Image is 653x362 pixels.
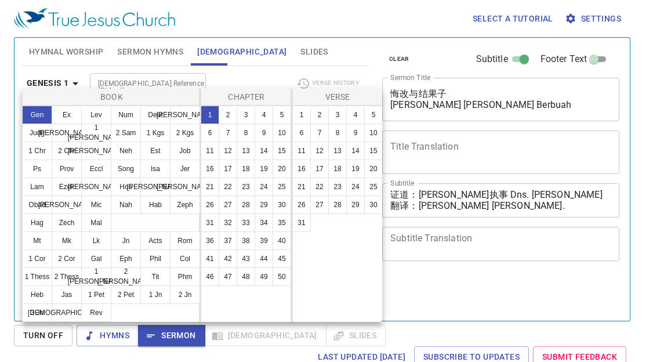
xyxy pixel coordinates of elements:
button: 25 [273,178,291,196]
button: Phm [170,267,200,286]
button: 17 [219,160,237,178]
button: 6 [201,124,219,142]
button: 15 [364,142,383,160]
button: 11 [292,142,311,160]
button: 2 [219,106,237,124]
button: 3 [237,106,255,124]
button: 31 [292,213,311,232]
button: 14 [346,142,365,160]
button: 14 [255,142,273,160]
button: 30 [364,196,383,214]
button: 3 [328,106,347,124]
button: Zeph [170,196,200,214]
button: 38 [237,231,255,250]
button: [PERSON_NAME] [81,142,111,160]
button: Lev [81,106,111,124]
button: 27 [219,196,237,214]
button: 6 [292,124,311,142]
button: 19 [255,160,273,178]
button: 3 Jn [22,303,52,322]
button: 13 [328,142,347,160]
button: 24 [346,178,365,196]
button: 10 [273,124,291,142]
button: Song [111,160,141,178]
button: [PERSON_NAME] [140,178,170,196]
button: Ezek [52,178,82,196]
button: Gen [22,106,52,124]
button: 48 [237,267,255,286]
button: 5 [364,106,383,124]
button: 28 [237,196,255,214]
button: 23 [328,178,347,196]
button: 2 Pet [111,285,141,304]
button: Rom [170,231,200,250]
p: Book [25,91,198,103]
button: 2 [PERSON_NAME] [111,267,141,286]
button: Num [111,106,141,124]
button: 12 [219,142,237,160]
button: 17 [310,160,329,178]
button: 24 [255,178,273,196]
button: Jn [111,231,141,250]
button: Ps [22,160,52,178]
button: 1 Kgs [140,124,170,142]
button: Mt [22,231,52,250]
button: 41 [201,249,219,268]
button: [PERSON_NAME] [52,196,82,214]
button: 45 [273,249,291,268]
button: 37 [219,231,237,250]
button: Lk [81,231,111,250]
button: 19 [346,160,365,178]
button: Rev [81,303,111,322]
button: 43 [237,249,255,268]
button: 28 [328,196,347,214]
button: 9 [255,124,273,142]
button: 1 [PERSON_NAME] [81,124,111,142]
button: 27 [310,196,329,214]
button: 15 [273,142,291,160]
button: 7 [219,124,237,142]
button: 18 [328,160,347,178]
button: 2 Cor [52,249,82,268]
button: 4 [346,106,365,124]
button: 1 [292,106,311,124]
button: Deut [140,106,170,124]
button: 4 [255,106,273,124]
button: 2 Jn [170,285,200,304]
button: Mic [81,196,111,214]
button: 20 [364,160,383,178]
button: [PERSON_NAME] [52,124,82,142]
button: 2 Kgs [170,124,200,142]
button: [DEMOGRAPHIC_DATA] [52,303,82,322]
button: Heb [22,285,52,304]
button: 2 Sam [111,124,141,142]
button: 49 [255,267,273,286]
button: Nah [111,196,141,214]
button: Phil [140,249,170,268]
button: 29 [346,196,365,214]
button: 21 [201,178,219,196]
button: Eccl [81,160,111,178]
button: 16 [292,160,311,178]
button: 9 [346,124,365,142]
button: 32 [219,213,237,232]
button: 29 [255,196,273,214]
button: Neh [111,142,141,160]
button: 2 [310,106,329,124]
button: Zech [52,213,82,232]
button: 34 [255,213,273,232]
button: Eph [111,249,141,268]
button: Gal [81,249,111,268]
button: 40 [273,231,291,250]
button: [PERSON_NAME] [170,178,200,196]
button: Col [170,249,200,268]
button: 1 Cor [22,249,52,268]
button: 16 [201,160,219,178]
button: 11 [201,142,219,160]
button: 33 [237,213,255,232]
button: Lam [22,178,52,196]
button: 13 [237,142,255,160]
button: 1 [201,106,219,124]
button: Obad [22,196,52,214]
button: Acts [140,231,170,250]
